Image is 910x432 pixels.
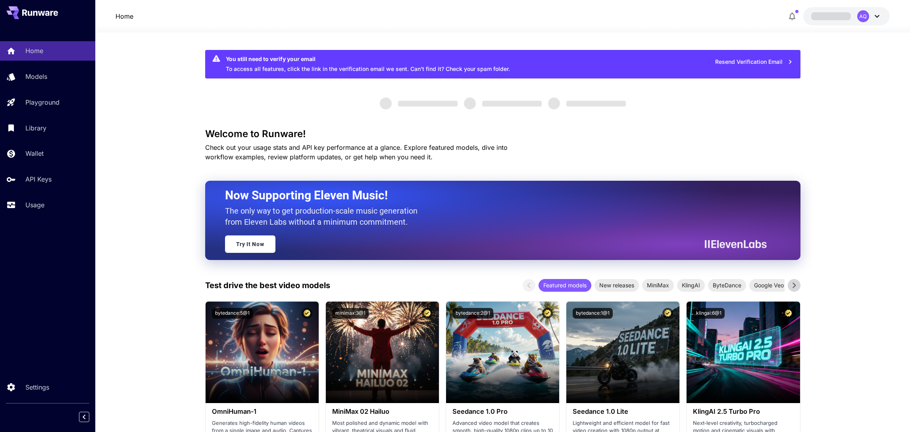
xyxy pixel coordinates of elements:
div: AQ [857,10,869,22]
a: Home [115,11,133,21]
p: Settings [25,382,49,392]
span: MiniMax [642,281,674,289]
h3: MiniMax 02 Hailuo [332,408,433,415]
div: ByteDance [708,279,746,292]
button: Certified Model – Vetted for best performance and includes a commercial license. [302,308,312,319]
div: MiniMax [642,279,674,292]
div: Featured models [539,279,591,292]
div: You still need to verify your email [226,55,510,63]
p: Models [25,72,47,81]
button: Resend Verification Email [711,54,797,70]
span: Google Veo [749,281,789,289]
span: KlingAI [677,281,705,289]
button: Certified Model – Vetted for best performance and includes a commercial license. [662,308,673,319]
div: Google Veo [749,279,789,292]
button: Collapse sidebar [79,412,89,422]
button: minimax:3@1 [332,308,369,319]
div: To access all features, click the link in the verification email we sent. Can’t find it? Check yo... [226,52,510,76]
h3: Seedance 1.0 Pro [452,408,553,415]
p: Library [25,123,46,133]
button: Certified Model – Vetted for best performance and includes a commercial license. [542,308,553,319]
p: Home [25,46,43,55]
p: Usage [25,200,44,210]
p: API Keys [25,174,52,184]
img: alt [326,302,439,403]
p: Wallet [25,149,44,158]
img: alt [446,302,559,403]
p: The only way to get production-scale music generation from Eleven Labs without a minimum commitment. [225,205,423,227]
span: Check out your usage stats and API key performance at a glance. Explore featured models, dive int... [205,143,508,161]
button: Certified Model – Vetted for best performance and includes a commercial license. [422,308,433,319]
h3: KlingAI 2.5 Turbo Pro [693,408,793,415]
span: ByteDance [708,281,746,289]
button: AQ [803,7,890,25]
a: Try It Now [225,235,275,253]
span: New releases [594,281,639,289]
button: klingai:6@1 [693,308,725,319]
h3: OmniHuman‑1 [212,408,312,415]
p: Playground [25,97,60,107]
nav: breadcrumb [115,11,133,21]
button: bytedance:1@1 [573,308,613,319]
img: alt [566,302,679,403]
h3: Seedance 1.0 Lite [573,408,673,415]
button: Certified Model – Vetted for best performance and includes a commercial license. [783,308,794,319]
div: New releases [594,279,639,292]
h3: Welcome to Runware! [205,128,800,140]
span: Featured models [539,281,591,289]
p: Test drive the best video models [205,279,330,291]
button: bytedance:2@1 [452,308,493,319]
div: Collapse sidebar [85,410,95,424]
div: KlingAI [677,279,705,292]
img: alt [206,302,319,403]
img: alt [687,302,800,403]
button: bytedance:5@1 [212,308,253,319]
h2: Now Supporting Eleven Music! [225,188,761,203]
